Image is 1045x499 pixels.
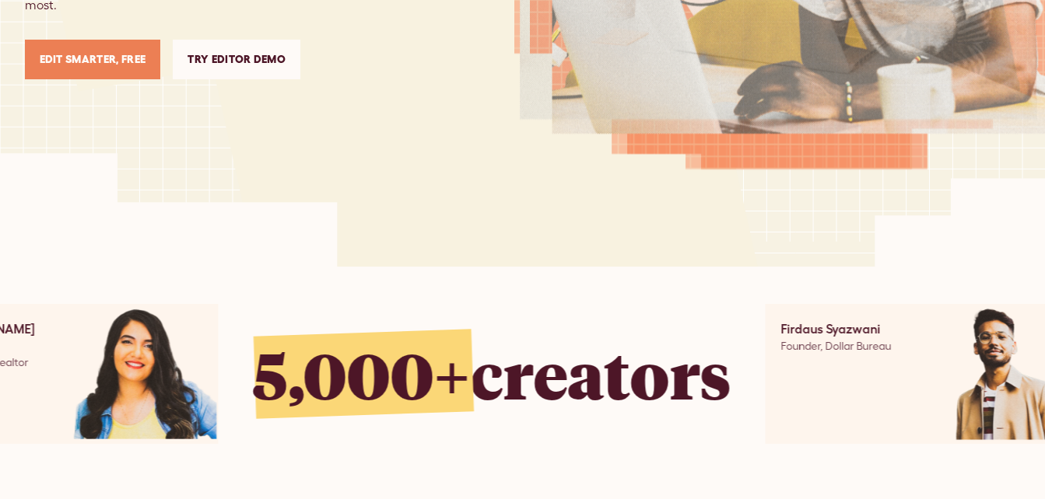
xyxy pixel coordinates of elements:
span: 5,000+ [253,333,471,415]
a: Edit Smarter, Free [25,40,161,79]
div: creators [253,326,731,422]
div: Founder, Dollar Bureau [780,338,891,354]
a: Try Editor Demo [173,40,300,79]
div: Firdaus Syazwani [780,319,891,338]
